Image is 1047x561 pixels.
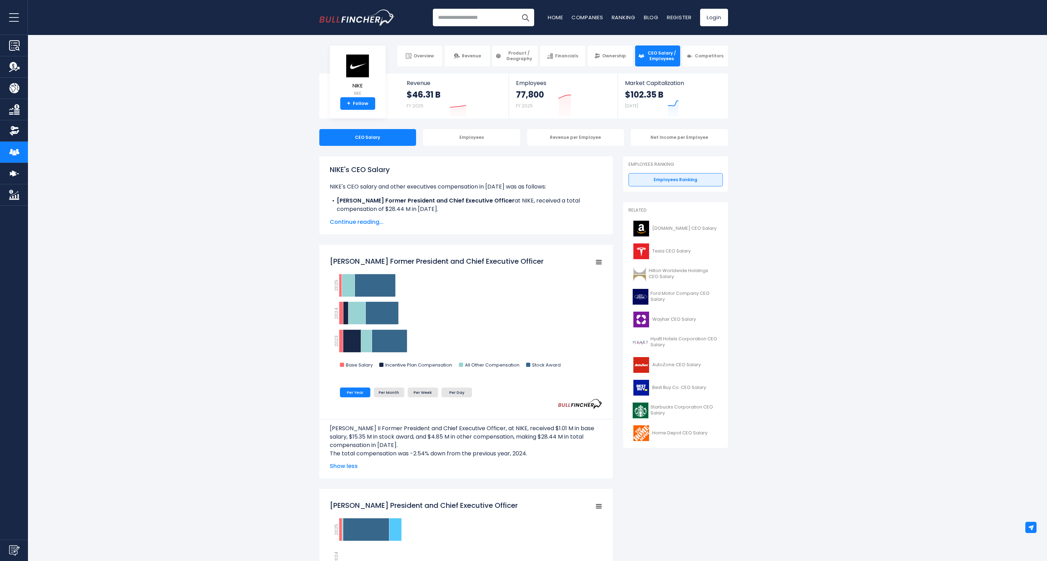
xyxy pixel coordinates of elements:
li: Per Day [442,388,472,397]
div: Net Income per Employee [631,129,728,146]
img: TSLA logo [633,243,650,259]
span: Overview [414,53,434,59]
span: Home Depot CEO Salary [652,430,707,436]
strong: + [347,100,350,107]
a: Employees 77,800 FY 2025 [509,73,618,119]
span: Tesla CEO Salary [652,248,691,254]
img: HLT logo [633,266,647,282]
span: Ford Motor Company CEO Salary [650,291,718,303]
h1: NIKE's CEO Salary [330,164,602,175]
span: Product / Geography [503,50,534,61]
small: FY 2025 [516,103,533,109]
a: CEO Salary / Employees [635,45,680,66]
img: AMZN logo [633,221,650,236]
span: Starbucks Corporation CEO Salary [650,404,719,416]
span: Revenue [407,80,502,86]
li: Per Month [374,388,404,397]
a: Login [700,9,728,26]
span: Show less [330,462,602,470]
p: Employees Ranking [628,162,723,168]
p: The total compensation was -2.54% down from the previous year, 2024. [330,449,602,458]
a: Go to homepage [319,9,394,26]
img: H logo [633,334,648,350]
img: HD logo [633,425,650,441]
small: FY 2025 [407,103,423,109]
span: Continue reading... [330,218,602,226]
img: Ownership [9,126,20,136]
strong: $46.31 B [407,89,441,100]
a: Revenue [445,45,490,66]
span: Hyatt Hotels Corporation CEO Salary [650,336,719,348]
text: Stock Award [532,362,560,368]
a: Blog [644,14,659,21]
span: Wayfair CEO Salary [652,317,696,322]
li: Per Year [340,388,370,397]
button: Search [517,9,534,26]
a: Hyatt Hotels Corporation CEO Salary [628,333,723,352]
p: NIKE's CEO salary and other executives compensation in [DATE] was as follows: [330,183,602,191]
text: 2024 [333,307,340,319]
span: NIKE [346,83,370,89]
span: Best Buy Co. CEO Salary [652,385,706,391]
a: Financials [540,45,585,66]
tspan: [PERSON_NAME] President and Chief Executive Officer [330,500,518,510]
a: Tesla CEO Salary [628,242,723,261]
a: AutoZone CEO Salary [628,355,723,375]
text: 2023 [333,335,340,347]
text: 2025 [333,280,340,291]
span: AutoZone CEO Salary [652,362,701,368]
img: F logo [633,289,649,305]
a: Ranking [612,14,635,21]
small: [DATE] [625,103,638,109]
b: [PERSON_NAME] Former President and Chief Executive Officer [337,197,515,205]
span: Market Capitalization [625,80,720,86]
text: Incentive Plan Compensation [385,362,452,368]
a: +Follow [340,97,375,110]
a: Register [667,14,692,21]
a: Best Buy Co. CEO Salary [628,378,723,397]
text: All Other Compensation [465,362,519,368]
li: Per Week [408,388,438,397]
li: at NIKE, received a total compensation of $28.44 M in [DATE]. [330,197,602,213]
div: Revenue per Employee [527,129,624,146]
a: Competitors [683,45,728,66]
a: Product / Geography [492,45,537,66]
tspan: [PERSON_NAME] Former President and Chief Executive Officer [330,256,544,266]
span: Financials [555,53,578,59]
span: [DOMAIN_NAME] CEO Salary [652,226,717,232]
a: Revenue $46.31 B FY 2025 [400,73,509,119]
text: Base Salary [346,362,373,368]
a: Home [548,14,563,21]
span: Hilton Worldwide Holdings CEO Salary [649,268,718,280]
img: W logo [633,312,650,327]
img: SBUX logo [633,403,648,418]
img: Bullfincher logo [319,9,395,26]
a: Starbucks Corporation CEO Salary [628,401,723,420]
a: Home Depot CEO Salary [628,424,723,443]
img: AZO logo [633,357,650,373]
div: Employees [423,129,520,146]
small: NKE [346,90,370,97]
div: CEO Salary [319,129,416,146]
a: NIKE NKE [345,54,370,98]
a: Employees Ranking [628,173,723,186]
strong: $102.35 B [625,89,663,100]
a: Ford Motor Company CEO Salary [628,287,723,306]
span: Competitors [695,53,724,59]
a: [DOMAIN_NAME] CEO Salary [628,219,723,238]
span: Ownership [602,53,626,59]
strong: 77,800 [516,89,544,100]
span: Employees [516,80,611,86]
span: Revenue [462,53,481,59]
text: 2025 [333,524,340,535]
svg: John Donahoe II Former President and Chief Executive Officer [330,253,602,375]
span: CEO Salary / Employees [646,50,677,61]
a: Companies [572,14,603,21]
a: Overview [397,45,442,66]
a: Hilton Worldwide Holdings CEO Salary [628,264,723,284]
p: [PERSON_NAME] II Former President and Chief Executive Officer, at NIKE, received $1.01 M in base ... [330,424,602,449]
img: BBY logo [633,380,650,396]
p: Related [628,207,723,213]
a: Wayfair CEO Salary [628,310,723,329]
a: Ownership [588,45,633,66]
